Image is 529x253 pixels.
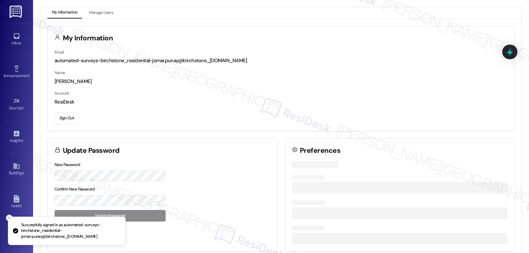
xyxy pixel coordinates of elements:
[3,96,30,113] a: Site Visit •
[55,91,69,96] label: Account
[47,7,82,19] button: My Information
[3,128,30,146] a: Insights •
[23,137,24,142] span: •
[55,78,508,85] div: [PERSON_NAME]
[55,162,80,167] label: New Password
[29,72,30,77] span: •
[55,50,64,55] label: Email
[3,193,30,211] a: Leads
[55,187,95,192] label: Confirm New Password
[6,215,13,221] button: Close toast
[63,35,113,42] h3: My Information
[84,7,118,19] button: Manage Users
[24,105,25,109] span: •
[63,147,120,154] h3: Update Password
[10,6,23,18] img: ResiDesk Logo
[3,226,30,243] a: Templates •
[3,30,30,48] a: Inbox
[55,57,508,64] div: automated-surveys-birchstone_residential-jomar.punay@birchstone_[DOMAIN_NAME]
[300,147,340,154] h3: Preferences
[3,160,30,178] a: Buildings
[55,70,65,75] label: Name
[21,222,120,240] p: Successfully signed in as automated-surveys-birchstone_residential-jomar.punay@birchstone_[DOMAIN...
[55,112,79,124] button: Sign Out
[55,99,508,105] div: ResiDesk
